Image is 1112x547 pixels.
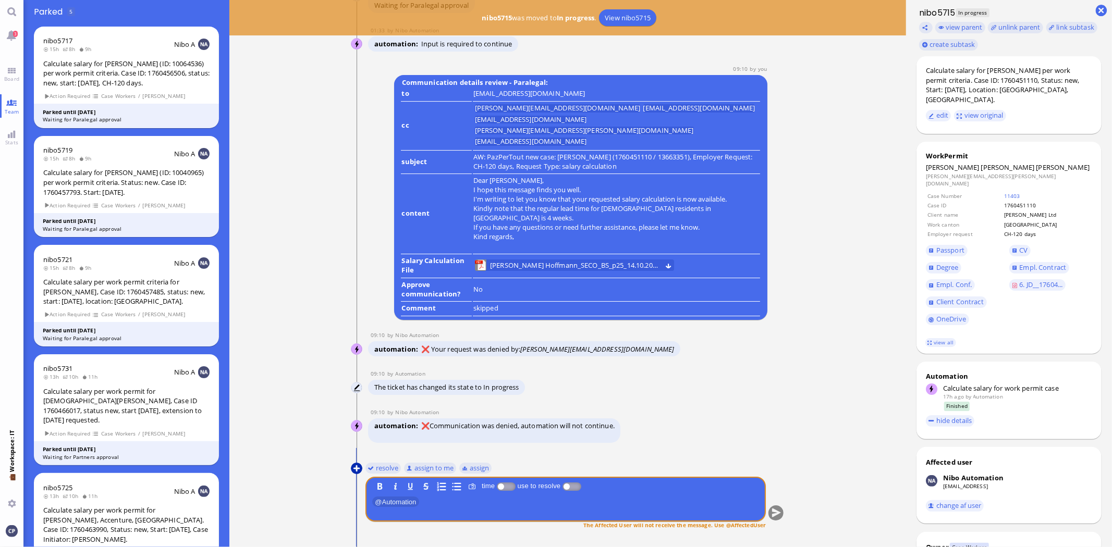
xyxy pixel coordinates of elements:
[1004,230,1091,238] td: CH-120 days
[374,480,386,492] button: B
[926,245,968,256] a: Passport
[599,9,656,26] a: View nibo5715
[198,39,210,50] img: NA
[927,210,1003,219] td: Client name
[926,296,987,308] a: Client Contract
[351,420,363,432] img: Nibo Automation
[926,500,984,512] button: change af user
[63,264,79,271] span: 8h
[34,6,66,18] span: Parked
[44,429,91,438] span: Action Required
[936,280,972,289] span: Empl. Conf.
[69,8,72,15] span: 5
[174,367,195,377] span: Nibo A
[387,408,396,416] span: by
[473,204,711,222] span: Kindly note that the regular lead time for [DEMOGRAPHIC_DATA] residents in [GEOGRAPHIC_DATA] is 4...
[1004,210,1091,219] td: [PERSON_NAME] Ltd
[43,225,210,233] div: Waiting for Paralegal approval
[734,65,750,72] span: 09:10
[174,149,195,158] span: Nibo A
[138,92,141,101] span: /
[917,7,956,19] h1: nibo5715
[198,486,210,497] img: NA
[43,255,72,264] a: nibo5721
[936,263,959,272] span: Degree
[101,429,136,438] span: Case Workers
[351,39,363,50] img: Nibo Automation
[82,373,101,380] span: 11h
[475,138,587,146] li: [EMAIL_ADDRESS][DOMAIN_NAME]
[981,163,1090,172] span: [PERSON_NAME] [PERSON_NAME]
[936,245,964,255] span: Passport
[387,370,396,377] span: by
[988,22,1043,33] button: unlink parent
[459,462,492,474] button: assign
[665,262,672,268] button: Download Enck Hoffmann_SECO_BS_p25_14.10.2025.pdf
[927,201,1003,209] td: Case ID
[925,338,956,347] a: view all
[490,259,659,271] span: [PERSON_NAME] Hoffmann_SECO_BS_p25_14.10.2025.pdf
[401,152,471,175] td: subject
[475,259,486,271] img: Enck Hoffmann_SECO_BS_p25_14.10.2025.pdf
[63,155,79,162] span: 8h
[943,393,964,400] span: 17h ago
[43,327,210,334] div: Parked until [DATE]
[43,155,63,162] span: 15h
[919,39,978,51] button: create subtask
[43,364,72,373] span: nibo5731
[374,39,421,48] span: automation
[44,310,91,319] span: Action Required
[43,217,210,225] div: Parked until [DATE]
[351,344,363,355] img: Nibo Automation
[926,314,969,325] a: OneDrive
[389,480,401,492] button: I
[401,103,471,151] td: cc
[401,88,471,102] td: to
[926,66,1092,104] div: Calculate salary for [PERSON_NAME] per work permit criteria. Case ID: 1760451110, Status: new, St...
[583,521,766,528] span: The Affected User will not receive the message. Use @AffectedUser
[43,116,210,123] div: Waiting for Paralegal approval
[936,297,984,306] span: Client Contract
[8,472,16,495] span: 💼 Workspace: IT
[404,462,457,474] button: assign to me
[79,45,95,53] span: 9h
[142,310,186,319] span: [PERSON_NAME]
[557,13,594,22] b: In progress
[520,344,674,354] i: [PERSON_NAME][EMAIL_ADDRESS][DOMAIN_NAME]
[563,482,581,490] p-inputswitch: use to resolve
[750,65,759,72] span: by
[473,232,760,241] p: Kind regards,
[926,457,973,467] div: Affected user
[371,331,387,339] span: 09:10
[43,36,72,45] a: nibo5717
[480,482,497,490] label: time
[101,92,136,101] span: Case Workers
[944,402,970,411] span: Finished
[174,487,195,496] span: Nibo A
[174,258,195,268] span: Nibo A
[43,264,63,271] span: 15h
[400,76,549,89] b: Communication details review - Paralegal:
[138,429,141,438] span: /
[79,264,95,271] span: 9h
[473,303,498,313] span: skipped
[43,483,72,492] a: nibo5725
[44,92,91,101] span: Action Required
[401,255,471,278] td: Salary Calculation File
[371,408,387,416] span: 09:10
[395,370,425,377] span: automation@bluelakelegal.com
[1004,220,1091,229] td: [GEOGRAPHIC_DATA]
[475,127,694,135] li: [PERSON_NAME][EMAIL_ADDRESS][PERSON_NAME][DOMAIN_NAME]
[473,152,753,171] runbook-parameter-view: AW: PazPerTout new case: [PERSON_NAME] (1760451110 / 13663351), Employer Request: CH-120 days, Re...
[1057,22,1095,32] span: link subtask
[198,148,210,159] img: NA
[926,262,961,273] a: Degree
[956,8,989,17] span: In progress
[488,259,661,271] a: View Enck Hoffmann_SECO_BS_p25_14.10.2025.pdf
[943,482,988,490] a: [EMAIL_ADDRESS]
[420,480,432,492] button: S
[351,382,363,394] img: Automation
